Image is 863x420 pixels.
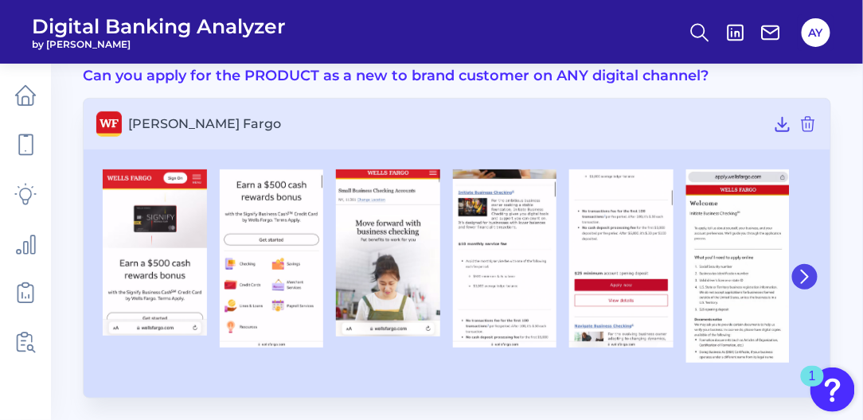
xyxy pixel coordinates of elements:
[32,14,286,38] span: Digital Banking Analyzer
[83,68,831,85] h3: Can you apply for the PRODUCT as a new to brand customer on ANY digital channel?
[453,169,557,348] img: Wells Fargo
[809,376,816,397] div: 1
[103,169,207,336] img: Wells Fargo
[810,367,855,412] button: Open Resource Center, 1 new notification
[220,169,324,348] img: Wells Fargo
[686,169,791,364] img: Wells Fargo
[569,169,674,348] img: Wells Fargo
[802,18,830,47] button: AY
[128,116,767,131] span: [PERSON_NAME] Fargo
[32,38,286,50] span: by [PERSON_NAME]
[336,169,440,337] img: Wells Fargo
